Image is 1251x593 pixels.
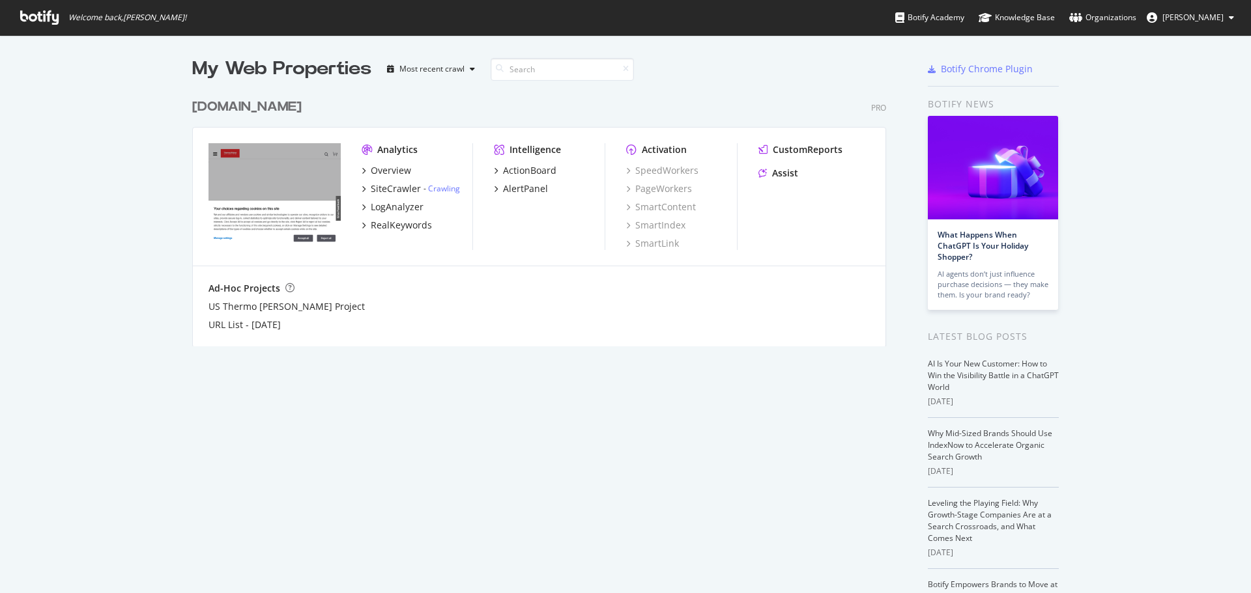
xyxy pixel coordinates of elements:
div: Pro [871,102,886,113]
div: grid [192,82,897,346]
a: AlertPanel [494,182,548,195]
a: SpeedWorkers [626,164,698,177]
div: Analytics [377,143,418,156]
a: [DOMAIN_NAME] [192,98,307,117]
a: SmartContent [626,200,696,214]
div: LogAnalyzer [371,200,424,214]
div: AlertPanel [503,182,548,195]
div: Intelligence [510,143,561,156]
div: Most recent crawl [399,65,465,73]
div: Botify Academy [895,11,964,24]
img: thermofisher.com [208,143,341,249]
div: Botify news [928,97,1059,111]
div: AI agents don’t just influence purchase decisions — they make them. Is your brand ready? [938,269,1048,300]
a: Leveling the Playing Field: Why Growth-Stage Companies Are at a Search Crossroads, and What Comes... [928,497,1052,544]
a: Overview [362,164,411,177]
a: URL List - [DATE] [208,318,281,331]
a: CustomReports [758,143,842,156]
a: What Happens When ChatGPT Is Your Holiday Shopper? [938,229,1028,262]
div: SiteCrawler [371,182,421,195]
div: ActionBoard [503,164,556,177]
a: SmartIndex [626,219,685,232]
div: Knowledge Base [979,11,1055,24]
button: [PERSON_NAME] [1136,7,1244,28]
div: CustomReports [773,143,842,156]
span: Welcome back, [PERSON_NAME] ! [68,12,186,23]
a: SiteCrawler- Crawling [362,182,460,195]
a: LogAnalyzer [362,200,424,214]
a: RealKeywords [362,219,432,232]
a: US Thermo [PERSON_NAME] Project [208,300,365,313]
div: Activation [642,143,687,156]
div: Assist [772,167,798,180]
div: Overview [371,164,411,177]
a: AI Is Your New Customer: How to Win the Visibility Battle in a ChatGPT World [928,358,1059,393]
div: RealKeywords [371,219,432,232]
a: ActionBoard [494,164,556,177]
button: Most recent crawl [382,59,480,79]
div: [DATE] [928,465,1059,477]
div: Organizations [1069,11,1136,24]
a: Assist [758,167,798,180]
div: Ad-Hoc Projects [208,282,280,295]
div: [DATE] [928,396,1059,407]
img: What Happens When ChatGPT Is Your Holiday Shopper? [928,116,1058,219]
div: - [424,183,460,194]
div: [DATE] [928,547,1059,559]
div: [DOMAIN_NAME] [192,98,302,117]
a: Crawling [428,183,460,194]
a: Botify Chrome Plugin [928,62,1033,76]
a: Why Mid-Sized Brands Should Use IndexNow to Accelerate Organic Search Growth [928,428,1052,462]
span: Robert Sanders [1162,12,1224,23]
a: PageWorkers [626,182,692,195]
div: Latest Blog Posts [928,329,1059,344]
div: Botify Chrome Plugin [941,62,1033,76]
input: Search [491,58,634,81]
a: SmartLink [626,237,679,250]
div: My Web Properties [192,56,371,82]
